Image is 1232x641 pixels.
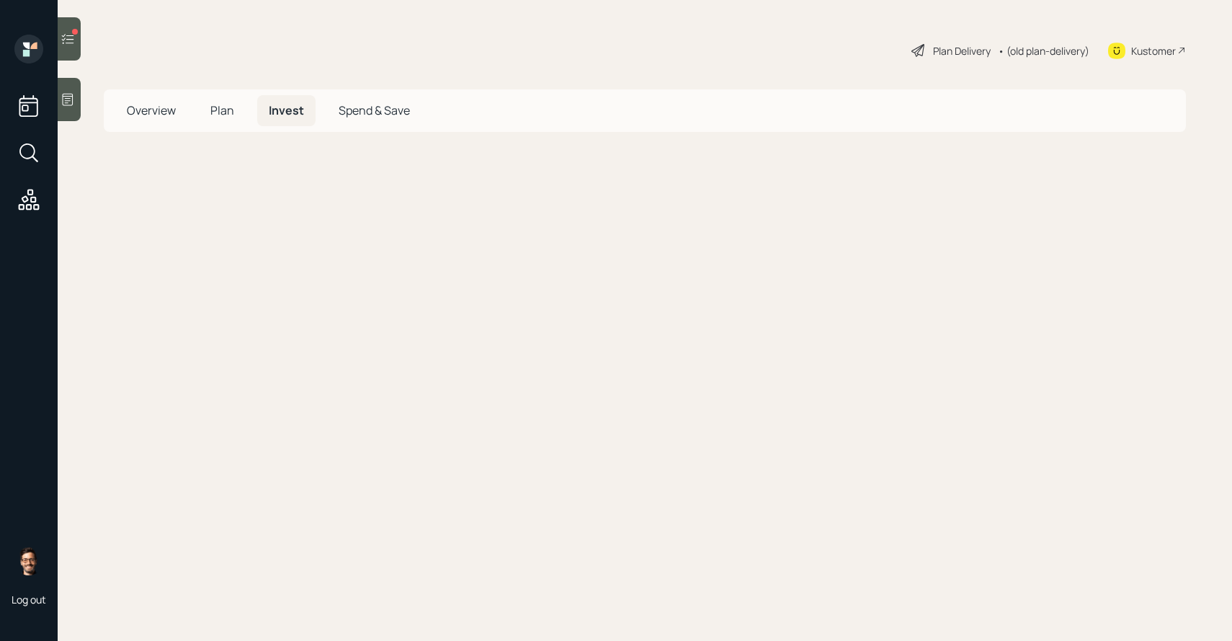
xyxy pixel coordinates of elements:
[339,102,410,118] span: Spend & Save
[210,102,234,118] span: Plan
[933,43,991,58] div: Plan Delivery
[998,43,1089,58] div: • (old plan-delivery)
[1131,43,1176,58] div: Kustomer
[14,547,43,575] img: sami-boghos-headshot.png
[12,593,46,606] div: Log out
[127,102,176,118] span: Overview
[269,102,304,118] span: Invest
